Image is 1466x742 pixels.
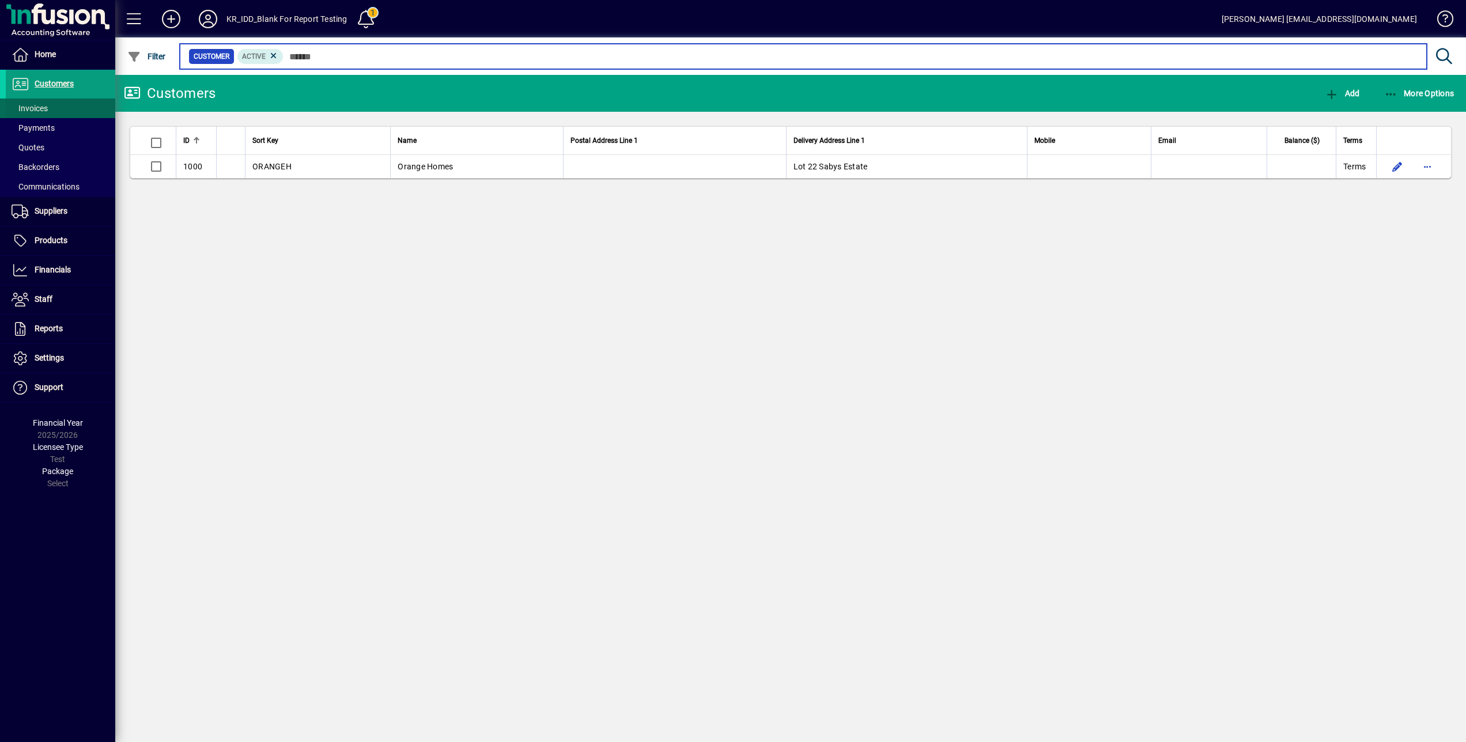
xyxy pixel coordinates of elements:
span: 1000 [183,162,202,171]
span: More Options [1384,89,1454,98]
a: Payments [6,118,115,138]
a: Financials [6,256,115,285]
div: Mobile [1034,134,1144,147]
div: Balance ($) [1274,134,1330,147]
mat-chip: Activation Status: Active [237,49,284,64]
a: Invoices [6,99,115,118]
span: Mobile [1034,134,1055,147]
a: Quotes [6,138,115,157]
span: ID [183,134,190,147]
span: Support [35,383,63,392]
span: Balance ($) [1284,134,1320,147]
span: Products [35,236,67,245]
span: Customer [194,51,229,62]
span: Staff [35,294,52,304]
a: Staff [6,285,115,314]
a: Support [6,373,115,402]
a: Settings [6,344,115,373]
span: Financial Year [33,418,83,427]
span: Add [1325,89,1359,98]
div: Email [1158,134,1260,147]
button: More Options [1381,83,1457,104]
span: Financials [35,265,71,274]
a: Reports [6,315,115,343]
button: More options [1418,157,1437,176]
a: Communications [6,177,115,196]
span: Backorders [12,162,59,172]
a: Backorders [6,157,115,177]
span: Terms [1343,134,1362,147]
div: Customers [124,84,216,103]
span: Customers [35,79,74,88]
span: Reports [35,324,63,333]
div: [PERSON_NAME] [EMAIL_ADDRESS][DOMAIN_NAME] [1222,10,1417,28]
span: Delivery Address Line 1 [794,134,865,147]
span: Terms [1343,161,1366,172]
span: Package [42,467,73,476]
button: Profile [190,9,226,29]
span: Orange Homes [398,162,453,171]
span: ORANGEH [252,162,292,171]
a: Knowledge Base [1429,2,1452,40]
span: Payments [12,123,55,132]
div: KR_IDD_Blank For Report Testing [226,10,347,28]
button: Add [153,9,190,29]
span: Suppliers [35,206,67,215]
span: Filter [127,52,166,61]
span: Settings [35,353,64,362]
span: Lot 22 Sabys Estate [794,162,868,171]
a: Products [6,226,115,255]
a: Home [6,40,115,69]
span: Communications [12,182,80,191]
span: Home [35,50,56,59]
button: Filter [124,46,169,67]
span: Quotes [12,143,44,152]
div: ID [183,134,209,147]
span: Active [242,52,266,60]
button: Edit [1388,157,1407,176]
span: Email [1158,134,1176,147]
span: Postal Address Line 1 [570,134,638,147]
a: Suppliers [6,197,115,226]
span: Invoices [12,104,48,113]
div: Name [398,134,556,147]
button: Add [1322,83,1362,104]
span: Sort Key [252,134,278,147]
span: Name [398,134,417,147]
span: Licensee Type [33,442,83,452]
